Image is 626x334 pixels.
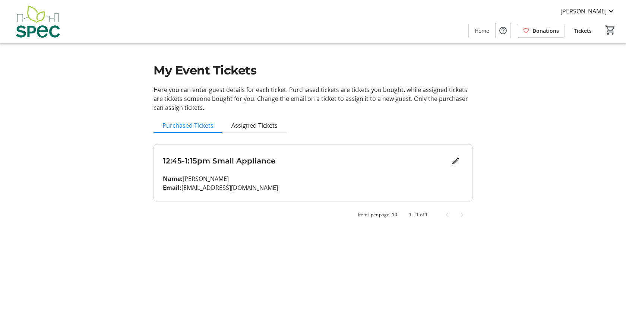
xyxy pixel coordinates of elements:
[554,5,622,17] button: [PERSON_NAME]
[163,184,181,192] strong: Email:
[392,211,397,218] div: 10
[154,61,472,79] h1: My Event Tickets
[496,23,510,38] button: Help
[448,153,463,168] button: Edit
[469,24,495,38] a: Home
[574,27,592,35] span: Tickets
[163,183,463,192] p: [EMAIL_ADDRESS][DOMAIN_NAME]
[154,85,472,112] p: Here you can enter guest details for each ticket. Purchased tickets are tickets you bought, while...
[163,155,448,166] h3: 12:45-1:15pm Small Appliance
[231,123,278,128] span: Assigned Tickets
[455,207,469,222] button: Next page
[475,27,489,35] span: Home
[568,24,598,38] a: Tickets
[409,211,428,218] div: 1 – 1 of 1
[4,3,71,40] img: SPEC's Logo
[604,23,617,37] button: Cart
[163,174,463,183] p: [PERSON_NAME]
[154,207,472,222] mat-paginator: Select page
[517,24,565,38] a: Donations
[560,7,607,16] span: [PERSON_NAME]
[162,123,214,128] span: Purchased Tickets
[532,27,559,35] span: Donations
[163,175,183,183] strong: Name:
[358,211,391,218] div: Items per page:
[440,207,455,222] button: Previous page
